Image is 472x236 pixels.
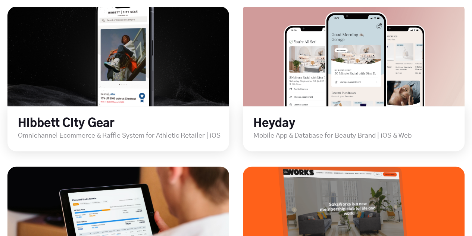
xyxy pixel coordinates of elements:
[253,118,296,129] a: Heyday
[18,118,114,129] a: Hibbett City Gear
[253,131,465,141] p: Mobile App & Database for Beauty Brand | iOS & Web
[243,1,465,151] div: long term stock exchange (ltse)
[7,6,229,151] div: long term stock exchange (ltse)
[18,131,229,141] p: Omnichannel Ecommerce & Raffle System for Athletic Retailer | iOS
